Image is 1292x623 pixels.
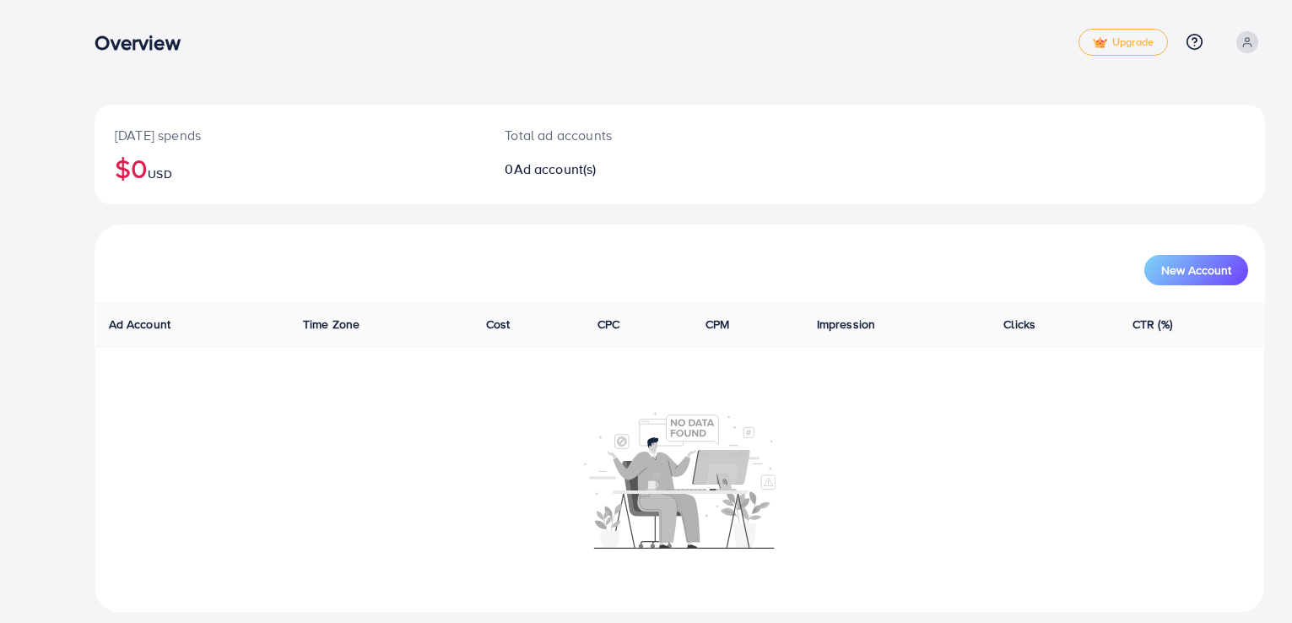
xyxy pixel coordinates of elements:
h3: Overview [95,30,193,55]
span: CPM [705,316,729,333]
img: No account [584,410,776,549]
img: tick [1093,37,1107,49]
span: Ad account(s) [514,160,597,178]
p: Total ad accounts [505,125,757,145]
span: USD [148,165,171,182]
a: tickUpgrade [1078,29,1168,56]
h2: $0 [115,152,464,184]
span: New Account [1161,264,1231,276]
span: Cost [486,316,511,333]
span: Upgrade [1093,36,1154,49]
span: Clicks [1003,316,1035,333]
span: Time Zone [303,316,359,333]
p: [DATE] spends [115,125,464,145]
button: New Account [1144,255,1248,285]
span: CPC [597,316,619,333]
h2: 0 [505,161,757,177]
span: CTR (%) [1133,316,1172,333]
span: Impression [817,316,876,333]
span: Ad Account [109,316,171,333]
